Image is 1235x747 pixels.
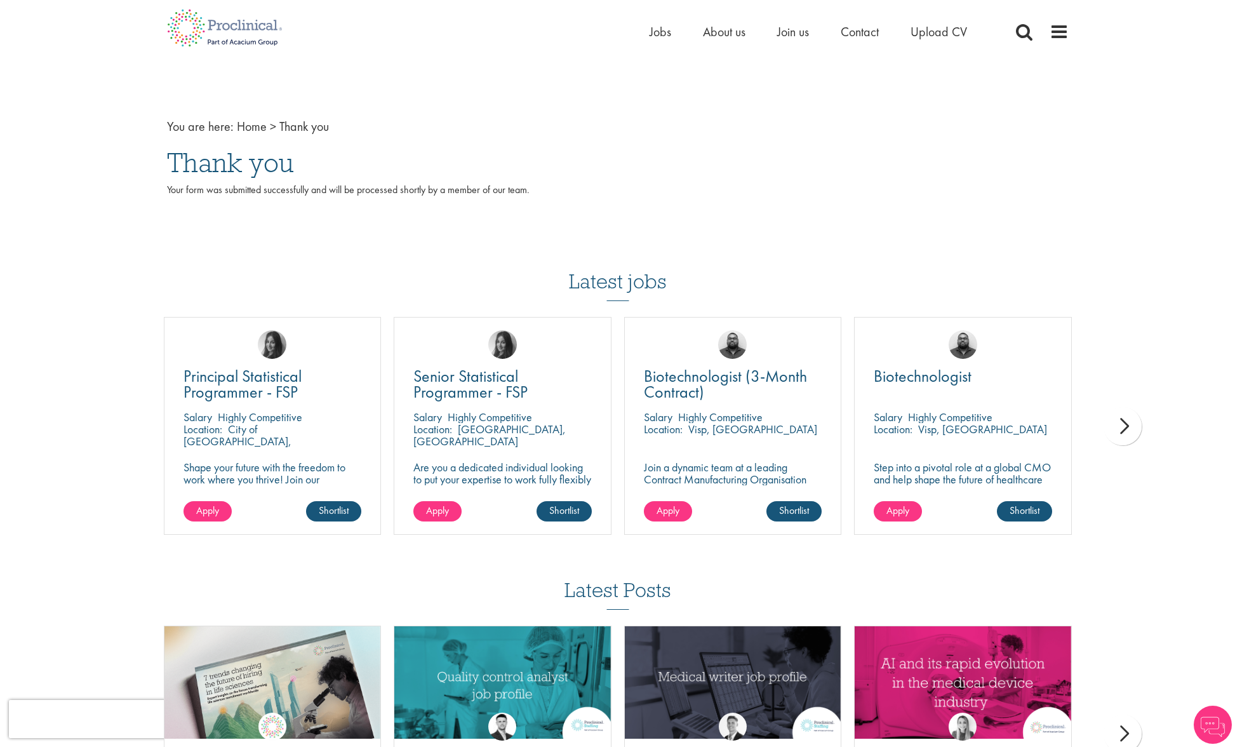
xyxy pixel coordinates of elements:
span: Apply [886,504,909,517]
img: Proclinical Group [258,713,286,741]
a: Link to a post [855,626,1071,739]
a: About us [703,24,745,40]
img: Joshua Godden [488,713,516,741]
img: Heidi Hennigan [488,330,517,359]
a: Link to a post [394,626,611,739]
p: Visp, [GEOGRAPHIC_DATA] [688,422,817,436]
img: Ashley Bennett [949,330,977,359]
span: Salary [644,410,672,424]
a: Join us [777,24,809,40]
p: Highly Competitive [448,410,532,424]
span: Biotechnologist (3-Month Contract) [644,365,807,403]
span: Location: [644,422,683,436]
p: [GEOGRAPHIC_DATA], [GEOGRAPHIC_DATA] [413,422,566,448]
img: Heidi Hennigan [258,330,286,359]
p: Visp, [GEOGRAPHIC_DATA] [918,422,1047,436]
p: Highly Competitive [908,410,992,424]
a: Shortlist [997,501,1052,522]
img: George Watson [719,713,747,741]
h3: Latest Posts [564,579,671,610]
iframe: reCAPTCHA [9,700,171,738]
span: You are here: [167,118,234,135]
p: Are you a dedicated individual looking to put your expertise to work fully flexibly in a remote p... [413,461,592,497]
img: Chatbot [1194,706,1232,744]
span: Location: [874,422,912,436]
span: Location: [184,422,222,436]
span: Salary [413,410,442,424]
img: Hannah Burke [949,713,977,741]
a: Apply [644,501,692,522]
span: Thank you [279,118,329,135]
a: Apply [874,501,922,522]
a: Shortlist [306,501,361,522]
a: Biotechnologist (3-Month Contract) [644,368,822,400]
a: Shortlist [537,501,592,522]
p: City of [GEOGRAPHIC_DATA], [GEOGRAPHIC_DATA] [184,422,291,461]
a: Contact [841,24,879,40]
a: Jobs [650,24,671,40]
a: Apply [184,501,232,522]
a: Shortlist [766,501,822,522]
p: Step into a pivotal role at a global CMO and help shape the future of healthcare manufacturing. [874,461,1052,497]
span: > [270,118,276,135]
span: Apply [426,504,449,517]
a: Upload CV [911,24,967,40]
a: Senior Statistical Programmer - FSP [413,368,592,400]
span: Thank you [167,145,294,180]
p: Your form was submitted successfully and will be processed shortly by a member of our team. [167,183,1069,212]
p: Shape your future with the freedom to work where you thrive! Join our pharmaceutical client with ... [184,461,362,509]
a: Principal Statistical Programmer - FSP [184,368,362,400]
span: Salary [874,410,902,424]
img: quality control analyst job profile [394,626,611,739]
p: Highly Competitive [218,410,302,424]
img: AI and Its Impact on the Medical Device Industry | Proclinical [855,626,1071,739]
span: Principal Statistical Programmer - FSP [184,365,302,403]
span: Location: [413,422,452,436]
span: Senior Statistical Programmer - FSP [413,365,528,403]
img: Ashley Bennett [718,330,747,359]
a: Biotechnologist [874,368,1052,384]
span: Biotechnologist [874,365,971,387]
a: Link to a post [164,626,381,739]
span: Apply [196,504,219,517]
a: Apply [413,501,462,522]
p: Highly Competitive [678,410,763,424]
span: Apply [657,504,679,517]
span: Salary [184,410,212,424]
h3: Latest jobs [569,239,667,301]
a: Link to a post [625,626,841,739]
img: Medical writer job profile [625,626,841,739]
div: next [1104,407,1142,445]
a: breadcrumb link [237,118,267,135]
p: Join a dynamic team at a leading Contract Manufacturing Organisation (CMO) and contribute to grou... [644,461,822,522]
